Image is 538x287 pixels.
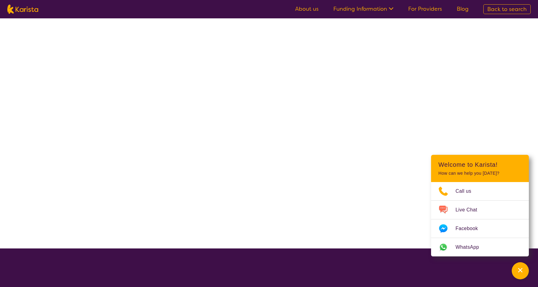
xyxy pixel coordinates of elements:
[333,5,393,13] a: Funding Information
[431,238,529,256] a: Web link opens in a new tab.
[7,5,38,14] img: Karista logo
[483,4,531,14] a: Back to search
[457,5,469,13] a: Blog
[408,5,442,13] a: For Providers
[487,6,527,13] span: Back to search
[431,155,529,256] div: Channel Menu
[456,224,485,233] span: Facebook
[456,205,485,214] span: Live Chat
[438,171,522,176] p: How can we help you [DATE]?
[456,243,486,252] span: WhatsApp
[512,262,529,279] button: Channel Menu
[295,5,319,13] a: About us
[456,187,479,196] span: Call us
[438,161,522,168] h2: Welcome to Karista!
[431,182,529,256] ul: Choose channel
